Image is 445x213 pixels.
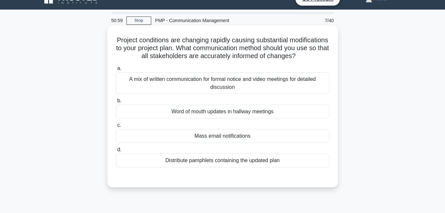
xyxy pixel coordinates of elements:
div: Mass email notifications [116,129,329,143]
div: Word of mouth updates in hallway meetings [116,105,329,119]
div: PMP - Communication Management [151,14,242,27]
div: A mix of written communication for formal notice and video meetings for detailed discussion [116,72,329,94]
span: d. [117,147,122,152]
div: 50:59 [107,14,126,27]
span: b. [117,98,122,103]
span: a. [117,65,122,71]
span: c. [117,122,121,128]
div: 7/40 [299,14,338,27]
a: Stop [126,17,151,25]
h5: Project conditions are changing rapidly causing substantial modifications to your project plan. W... [115,36,330,60]
div: Distribute pamphlets containing the updated plan [116,154,329,167]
